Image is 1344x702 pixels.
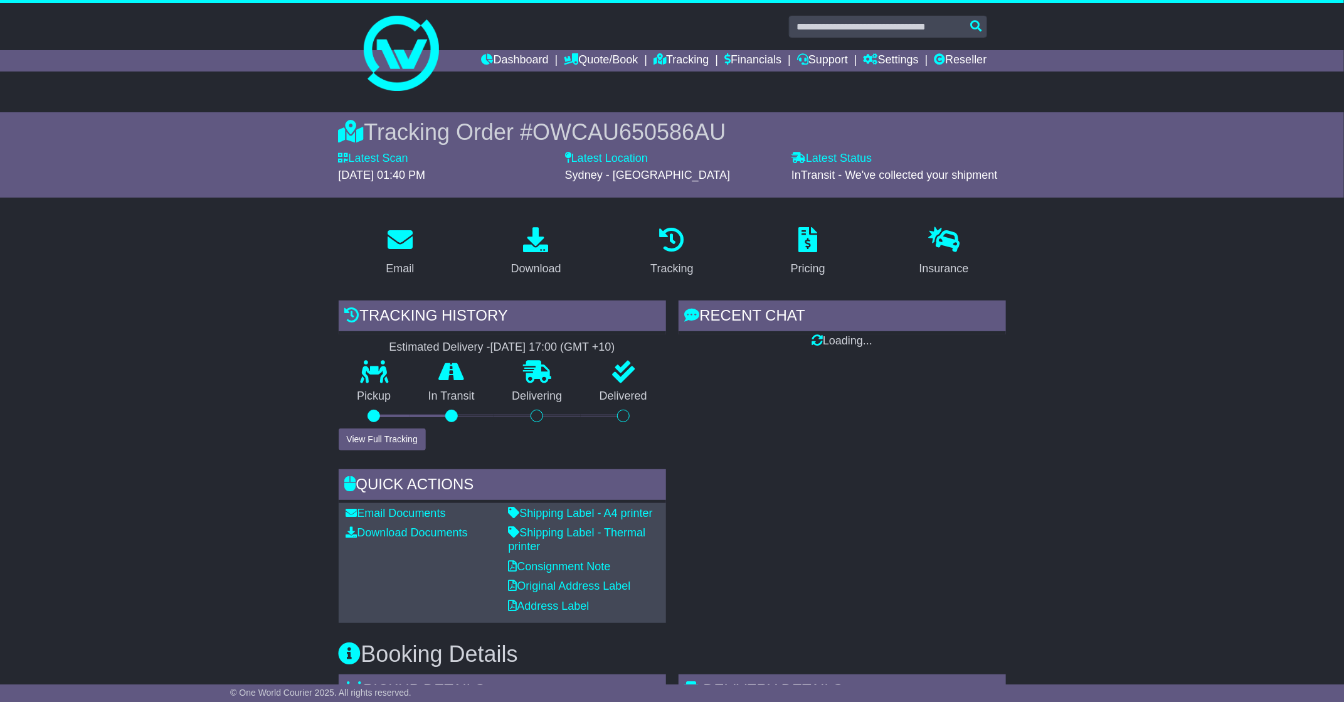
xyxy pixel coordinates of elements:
[378,223,422,282] a: Email
[650,260,693,277] div: Tracking
[797,50,848,72] a: Support
[339,152,408,166] label: Latest Scan
[509,526,646,553] a: Shipping Label - Thermal printer
[339,428,426,450] button: View Full Tracking
[581,390,666,403] p: Delivered
[509,560,611,573] a: Consignment Note
[339,469,666,503] div: Quick Actions
[532,119,726,145] span: OWCAU650586AU
[339,390,410,403] p: Pickup
[494,390,581,403] p: Delivering
[410,390,494,403] p: In Transit
[642,223,701,282] a: Tracking
[490,341,615,354] div: [DATE] 17:00 (GMT +10)
[791,152,872,166] label: Latest Status
[679,300,1006,334] div: RECENT CHAT
[482,50,549,72] a: Dashboard
[911,223,977,282] a: Insurance
[339,300,666,334] div: Tracking history
[386,260,414,277] div: Email
[346,507,446,519] a: Email Documents
[564,50,638,72] a: Quote/Book
[653,50,709,72] a: Tracking
[509,507,653,519] a: Shipping Label - A4 printer
[934,50,987,72] a: Reseller
[724,50,781,72] a: Financials
[339,119,1006,146] div: Tracking Order #
[791,260,825,277] div: Pricing
[565,169,730,181] span: Sydney - [GEOGRAPHIC_DATA]
[503,223,569,282] a: Download
[919,260,969,277] div: Insurance
[511,260,561,277] div: Download
[679,334,1006,348] div: Loading...
[565,152,648,166] label: Latest Location
[864,50,919,72] a: Settings
[509,580,631,592] a: Original Address Label
[783,223,833,282] a: Pricing
[230,688,411,698] span: © One World Courier 2025. All rights reserved.
[339,169,426,181] span: [DATE] 01:40 PM
[339,642,1006,667] h3: Booking Details
[509,600,590,612] a: Address Label
[339,341,666,354] div: Estimated Delivery -
[346,526,468,539] a: Download Documents
[791,169,998,181] span: InTransit - We've collected your shipment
